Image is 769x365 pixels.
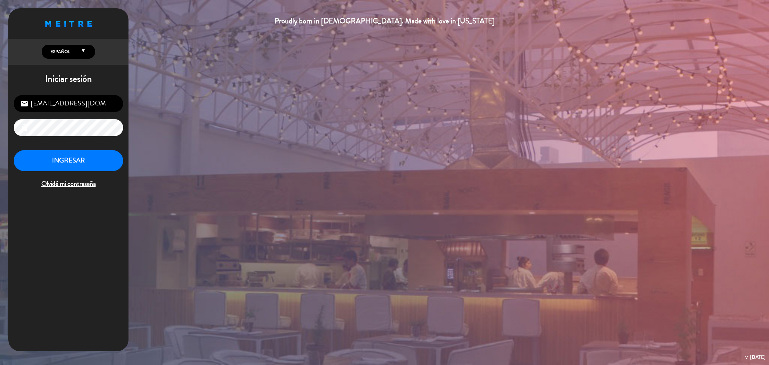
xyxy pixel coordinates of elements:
[49,48,70,55] span: Español
[8,73,129,85] h1: Iniciar sesión
[14,95,123,112] input: Correo Electrónico
[14,150,123,171] button: INGRESAR
[14,178,123,190] span: Olvidé mi contraseña
[20,100,28,108] i: email
[745,353,766,362] div: v. [DATE]
[20,124,28,132] i: lock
